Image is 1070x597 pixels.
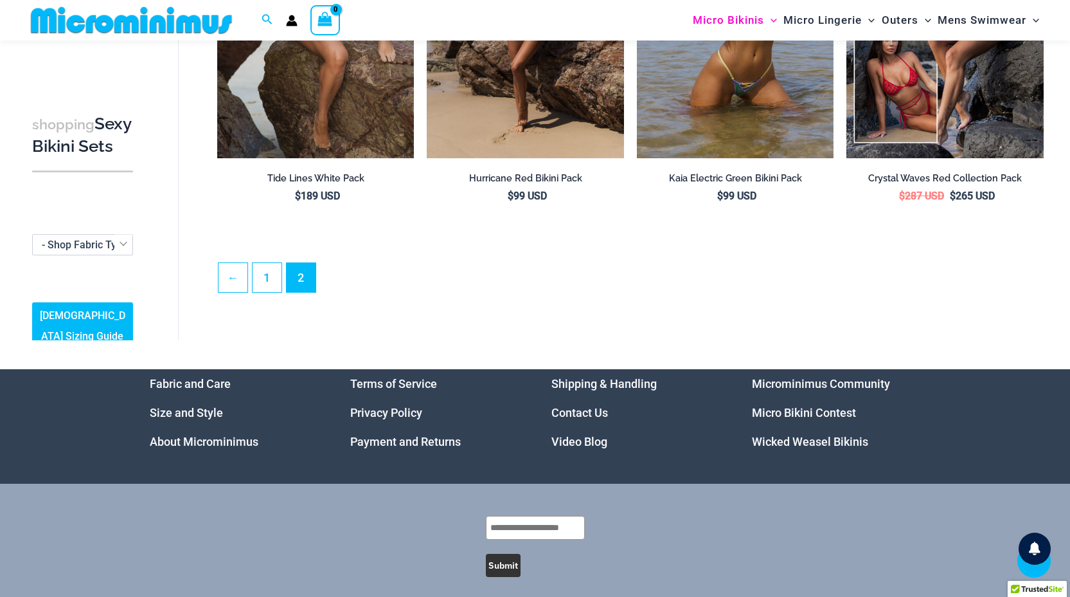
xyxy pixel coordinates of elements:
[693,4,764,37] span: Micro Bikinis
[26,6,237,35] img: MM SHOP LOGO FLAT
[690,4,780,37] a: Micro BikinisMenu ToggleMenu Toggle
[350,435,461,448] a: Payment and Returns
[508,190,513,202] span: $
[32,113,133,158] h3: Sexy Bikini Sets
[637,172,834,189] a: Kaia Electric Green Bikini Pack
[918,4,931,37] span: Menu Toggle
[950,190,956,202] span: $
[551,369,720,456] aside: Footer Widget 3
[310,5,340,35] a: View Shopping Cart, empty
[32,302,133,350] a: [DEMOGRAPHIC_DATA] Sizing Guide
[688,2,1044,39] nav: Site Navigation
[42,239,128,251] span: - Shop Fabric Type
[350,369,519,456] nav: Menu
[32,116,94,133] span: shopping
[32,234,133,255] span: - Shop Fabric Type
[717,190,723,202] span: $
[33,235,132,255] span: - Shop Fabric Type
[862,4,875,37] span: Menu Toggle
[350,377,437,390] a: Terms of Service
[295,190,340,202] bdi: 189 USD
[150,369,319,456] nav: Menu
[950,190,995,202] bdi: 265 USD
[218,263,247,292] a: ←
[427,172,624,189] a: Hurricane Red Bikini Pack
[899,190,944,202] bdi: 287 USD
[350,369,519,456] aside: Footer Widget 2
[427,172,624,185] h2: Hurricane Red Bikini Pack
[783,4,862,37] span: Micro Lingerie
[217,172,415,185] h2: Tide Lines White Pack
[637,172,834,185] h2: Kaia Electric Green Bikini Pack
[217,172,415,189] a: Tide Lines White Pack
[938,4,1026,37] span: Mens Swimwear
[350,406,422,419] a: Privacy Policy
[551,435,607,448] a: Video Blog
[150,435,258,448] a: About Microminimus
[150,377,231,390] a: Fabric and Care
[286,15,298,26] a: Account icon link
[253,263,281,292] a: Page 1
[551,377,657,390] a: Shipping & Handling
[780,4,878,37] a: Micro LingerieMenu ToggleMenu Toggle
[717,190,756,202] bdi: 99 USD
[150,406,223,419] a: Size and Style
[262,12,273,28] a: Search icon link
[752,377,890,390] a: Microminimus Community
[752,369,921,456] aside: Footer Widget 4
[150,369,319,456] aside: Footer Widget 1
[295,190,301,202] span: $
[217,262,1044,300] nav: Product Pagination
[551,406,608,419] a: Contact Us
[752,406,856,419] a: Micro Bikini Contest
[752,369,921,456] nav: Menu
[551,369,720,456] nav: Menu
[846,172,1044,189] a: Crystal Waves Red Collection Pack
[287,263,316,292] span: Page 2
[882,4,918,37] span: Outers
[764,4,777,37] span: Menu Toggle
[934,4,1042,37] a: Mens SwimwearMenu ToggleMenu Toggle
[752,435,868,448] a: Wicked Weasel Bikinis
[508,190,547,202] bdi: 99 USD
[1026,4,1039,37] span: Menu Toggle
[878,4,934,37] a: OutersMenu ToggleMenu Toggle
[486,554,521,577] button: Submit
[899,190,905,202] span: $
[846,172,1044,185] h2: Crystal Waves Red Collection Pack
